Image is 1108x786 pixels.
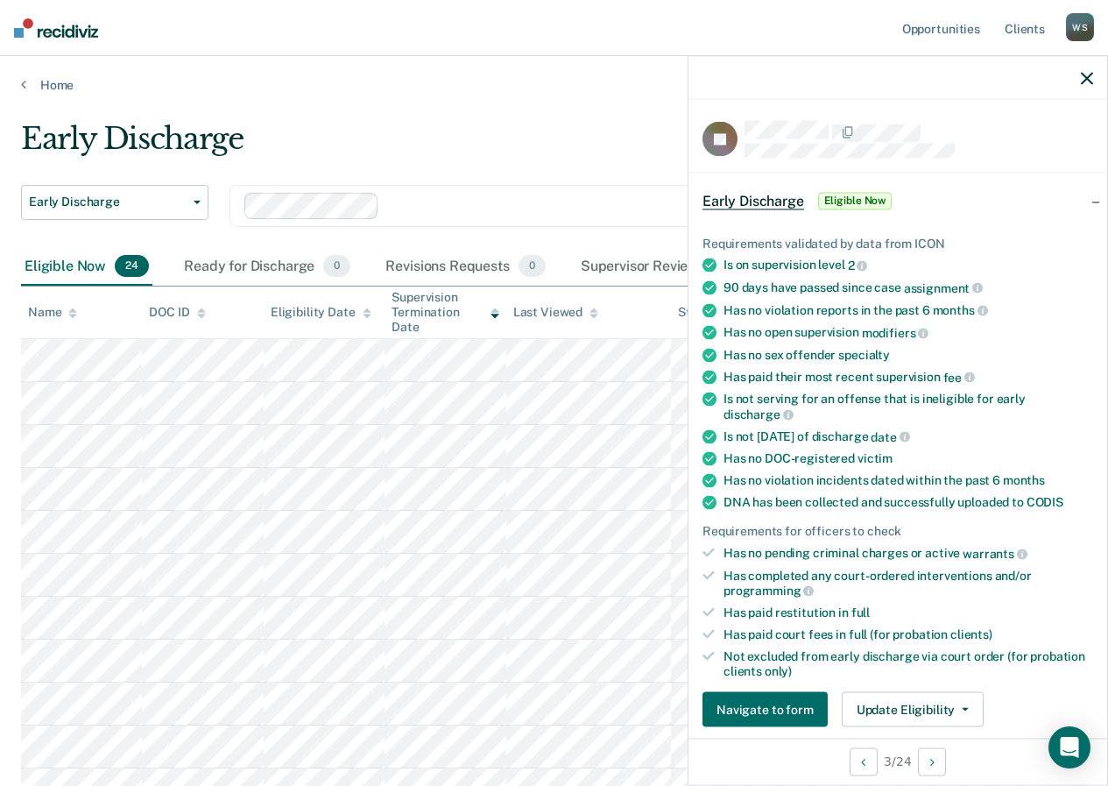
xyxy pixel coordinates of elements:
img: Recidiviz [14,18,98,38]
div: Early Discharge [21,121,1019,171]
span: date [871,429,909,443]
span: assignment [904,280,983,294]
span: clients) [950,627,992,641]
div: Has paid court fees in full (for probation [723,627,1093,642]
span: specialty [838,347,890,361]
div: Is not [DATE] of discharge [723,428,1093,444]
span: Eligible Now [818,192,893,209]
div: DNA has been collected and successfully uploaded to [723,495,1093,510]
button: Next Opportunity [918,747,946,775]
span: discharge [723,407,794,421]
div: Eligible Now [21,248,152,287]
div: Name [28,305,77,320]
div: Has paid restitution in [723,605,1093,620]
div: 90 days have passed since case [723,280,1093,296]
div: Has no sex offender [723,347,1093,362]
div: Supervisor Review [577,248,739,287]
button: Previous Opportunity [850,747,878,775]
div: Eligibility Date [271,305,371,320]
div: Status [678,305,716,320]
div: DOC ID [149,305,205,320]
div: Last Viewed [513,305,598,320]
span: programming [723,584,814,598]
div: Revisions Requests [382,248,548,287]
span: 0 [519,255,546,278]
div: Supervision Termination Date [392,290,498,334]
button: Navigate to form [702,692,828,727]
div: Is on supervision level [723,258,1093,273]
span: warrants [963,547,1027,561]
div: Has completed any court-ordered interventions and/or [723,568,1093,598]
div: 3 / 24 [688,738,1107,784]
div: W S [1066,13,1094,41]
div: Early DischargeEligible Now [688,173,1107,229]
span: only) [765,663,792,677]
div: Not excluded from early discharge via court order (for probation clients [723,648,1093,678]
span: modifiers [862,326,929,340]
div: Has no DOC-registered [723,451,1093,466]
span: Early Discharge [702,192,804,209]
span: Early Discharge [29,195,187,209]
div: Has no violation incidents dated within the past 6 [723,473,1093,488]
a: Home [21,77,1087,93]
div: Ready for Discharge [180,248,354,287]
span: 24 [115,255,149,278]
a: Navigate to form [702,692,835,727]
span: 0 [323,255,350,278]
div: Has no violation reports in the past 6 [723,302,1093,318]
div: Is not serving for an offense that is ineligible for early [723,392,1093,421]
span: full [851,605,870,620]
span: months [933,303,988,317]
div: Has paid their most recent supervision [723,369,1093,385]
div: Has no pending criminal charges or active [723,546,1093,562]
span: fee [943,370,975,384]
div: Requirements for officers to check [702,524,1093,539]
button: Update Eligibility [842,692,984,727]
div: Requirements validated by data from ICON [702,236,1093,251]
span: CODIS [1027,495,1063,509]
span: months [1003,473,1045,487]
div: Open Intercom Messenger [1048,726,1090,768]
div: Has no open supervision [723,325,1093,341]
span: 2 [848,258,868,273]
span: victim [857,451,893,465]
